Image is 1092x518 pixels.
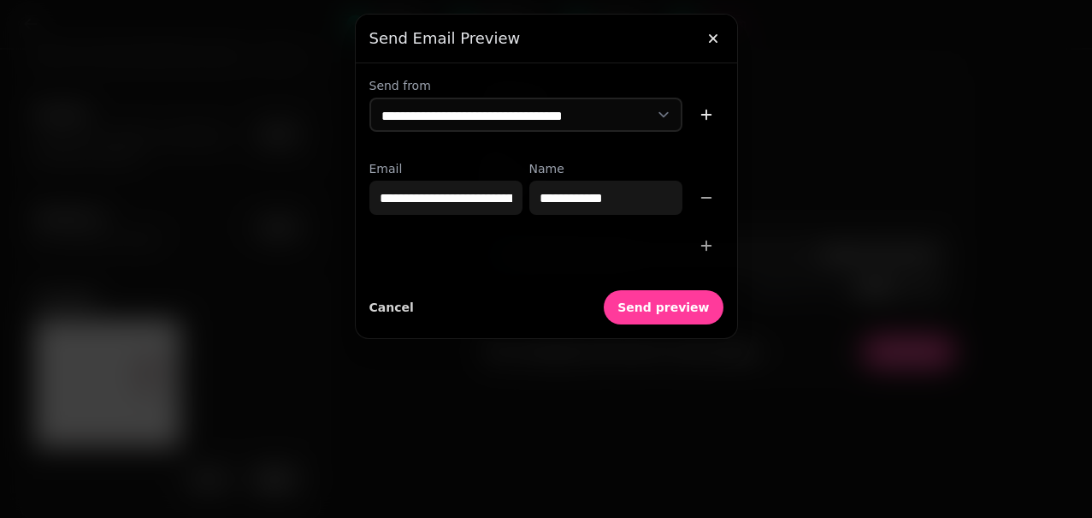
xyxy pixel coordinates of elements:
label: Email [369,160,522,177]
span: Cancel [369,301,414,313]
label: Send from [369,77,723,94]
h3: Send email preview [369,28,723,49]
label: Name [529,160,682,177]
button: Send preview [604,290,723,324]
span: Send preview [617,301,709,313]
button: Cancel [369,290,414,324]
